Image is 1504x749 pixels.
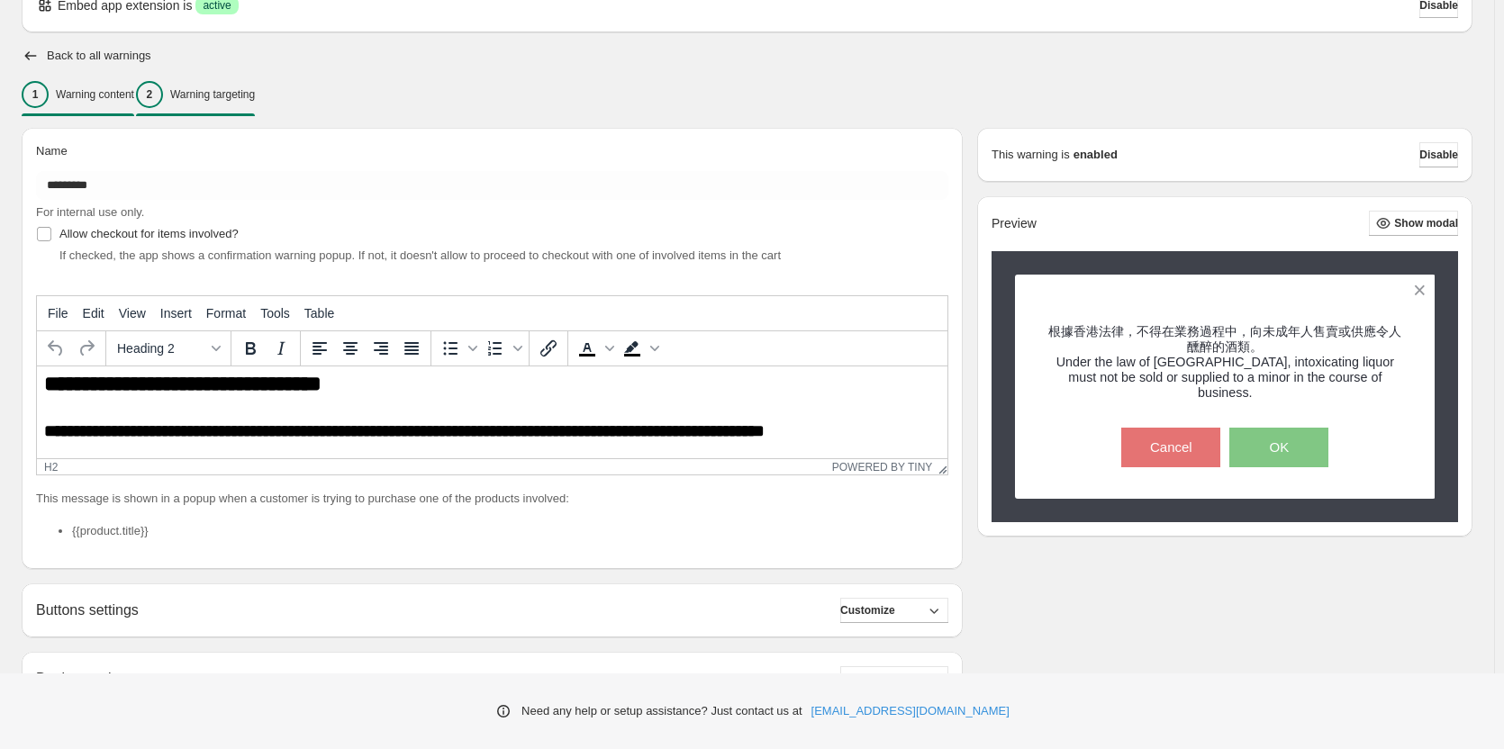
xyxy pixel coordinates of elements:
button: Justify [396,333,427,364]
button: Disable [1419,142,1458,167]
span: Edit [83,306,104,320]
p: This message is shown in a popup when a customer is trying to purchase one of the products involved: [36,490,948,508]
h2: Design settings [36,670,134,687]
button: Bold [235,333,266,364]
button: Customize [840,598,948,623]
span: Heading 2 [117,341,205,356]
button: Italic [266,333,296,364]
a: Powered by Tiny [832,461,933,474]
div: Text color [572,333,617,364]
button: Align center [335,333,366,364]
span: Customize [840,672,895,686]
button: 1Warning content [22,76,134,113]
span: Tools [260,306,290,320]
button: Insert/edit link [533,333,564,364]
div: h2 [44,461,58,474]
button: 2Warning targeting [136,76,255,113]
span: Allow checkout for items involved? [59,227,239,240]
button: Align left [304,333,335,364]
button: OK [1229,428,1328,467]
iframe: Rich Text Area [37,366,947,458]
span: View [119,306,146,320]
h2: Preview [992,216,1037,231]
h2: Buttons settings [36,601,139,618]
button: Align right [366,333,396,364]
button: Cancel [1121,428,1220,467]
a: [EMAIL_ADDRESS][DOMAIN_NAME] [811,702,1010,720]
li: {{product.title}} [72,522,948,540]
span: File [48,306,68,320]
p: This warning is [992,146,1070,164]
span: Format [206,306,246,320]
span: Customize [840,603,895,618]
button: Formats [110,333,227,364]
span: If checked, the app shows a confirmation warning popup. If not, it doesn't allow to proceed to ch... [59,248,781,262]
div: Numbered list [480,333,525,364]
button: Undo [41,333,71,364]
div: 1 [22,81,49,108]
h3: Under the law of [GEOGRAPHIC_DATA], intoxicating liquor must not be sold or supplied to a minor i... [1046,355,1404,401]
span: For internal use only. [36,205,144,219]
span: Table [304,306,334,320]
div: 2 [136,81,163,108]
button: Customize [840,666,948,691]
h2: Back to all warnings [47,49,151,63]
div: Bullet list [435,333,480,364]
div: Background color [617,333,662,364]
span: Show modal [1394,216,1458,230]
button: Show modal [1369,211,1458,236]
span: Insert [160,306,192,320]
strong: enabled [1074,146,1118,164]
button: Redo [71,333,102,364]
div: Resize [932,459,947,474]
span: Disable [1419,148,1458,162]
p: Warning targeting [170,87,255,102]
h2: 根據香港法律，不得在業務過程中，向未成年人售賣或供應令人醺醉的酒類。 [1046,324,1404,355]
p: Warning content [56,87,134,102]
span: Name [36,144,68,158]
